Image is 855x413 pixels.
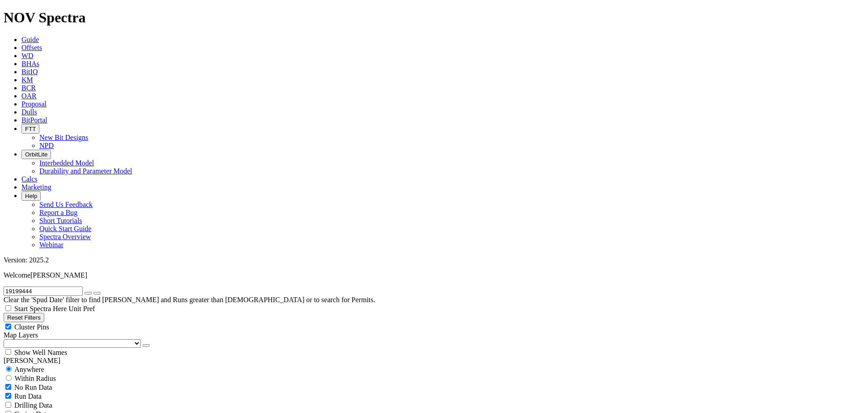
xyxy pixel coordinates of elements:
[21,100,47,108] a: Proposal
[14,401,52,409] span: Drilling Data
[21,68,38,76] a: BitIQ
[21,44,42,51] a: Offsets
[21,183,51,191] a: Marketing
[39,241,63,249] a: Webinar
[4,9,851,26] h1: NOV Spectra
[39,225,91,232] a: Quick Start Guide
[21,124,39,134] button: FTT
[39,167,132,175] a: Durability and Parameter Model
[21,84,36,92] a: BCR
[14,349,67,356] span: Show Well Names
[21,108,37,116] a: Dulls
[39,233,91,240] a: Spectra Overview
[4,313,44,322] button: Reset Filters
[21,175,38,183] a: Calcs
[25,151,47,158] span: OrbitLite
[14,392,42,400] span: Run Data
[39,209,77,216] a: Report a Bug
[21,191,41,201] button: Help
[21,60,39,67] a: BHAs
[21,150,51,159] button: OrbitLite
[14,305,67,312] span: Start Spectra Here
[21,76,33,84] a: KM
[39,201,93,208] a: Send Us Feedback
[4,331,38,339] span: Map Layers
[21,52,34,59] a: WD
[14,366,44,373] span: Anywhere
[25,193,37,199] span: Help
[14,323,49,331] span: Cluster Pins
[4,271,851,279] p: Welcome
[68,305,95,312] span: Unit Pref
[21,92,37,100] a: OAR
[39,159,94,167] a: Interbedded Model
[14,383,52,391] span: No Run Data
[39,217,82,224] a: Short Tutorials
[15,375,56,382] span: Within Radius
[21,116,47,124] a: BitPortal
[4,296,375,303] span: Clear the 'Spud Date' filter to find [PERSON_NAME] and Runs greater than [DEMOGRAPHIC_DATA] or to...
[39,142,54,149] a: NPD
[4,256,851,264] div: Version: 2025.2
[39,134,88,141] a: New Bit Designs
[5,305,11,311] input: Start Spectra Here
[21,36,39,43] a: Guide
[30,271,87,279] span: [PERSON_NAME]
[4,357,851,365] div: [PERSON_NAME]
[4,287,83,296] input: Search
[25,126,36,132] span: FTT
